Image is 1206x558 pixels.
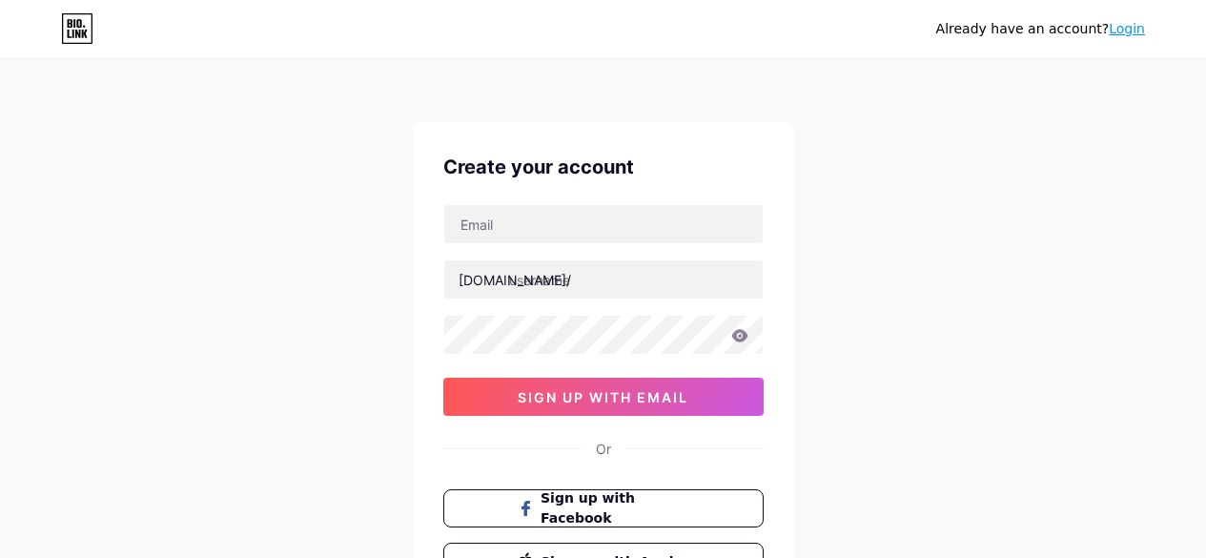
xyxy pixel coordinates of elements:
[596,439,611,459] div: Or
[444,260,763,299] input: username
[443,378,764,416] button: sign up with email
[541,488,688,528] span: Sign up with Facebook
[444,205,763,243] input: Email
[443,153,764,181] div: Create your account
[1109,21,1145,36] a: Login
[443,489,764,527] button: Sign up with Facebook
[459,270,571,290] div: [DOMAIN_NAME]/
[518,389,688,405] span: sign up with email
[936,19,1145,39] div: Already have an account?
